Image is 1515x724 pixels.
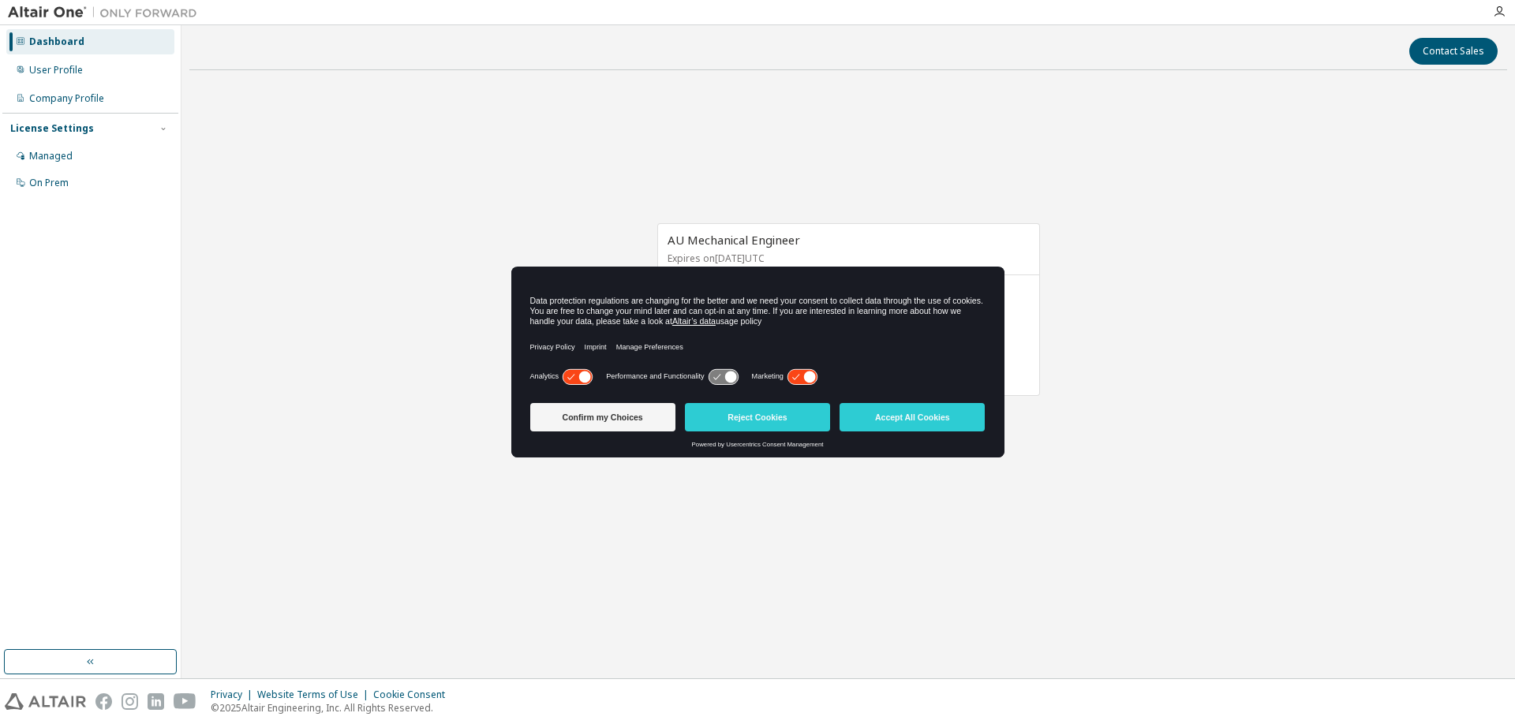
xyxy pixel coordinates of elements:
div: Privacy [211,689,257,701]
p: Expires on [DATE] UTC [668,252,1026,265]
div: User Profile [29,64,83,77]
div: Website Terms of Use [257,689,373,701]
p: © 2025 Altair Engineering, Inc. All Rights Reserved. [211,701,454,715]
img: instagram.svg [122,693,138,710]
div: Cookie Consent [373,689,454,701]
img: Altair One [8,5,205,21]
div: License Settings [10,122,94,135]
img: linkedin.svg [148,693,164,710]
span: AU Mechanical Engineer [668,232,800,248]
div: On Prem [29,177,69,189]
div: Managed [29,150,73,162]
button: Contact Sales [1409,38,1498,65]
img: altair_logo.svg [5,693,86,710]
img: facebook.svg [95,693,112,710]
div: Dashboard [29,35,84,48]
img: youtube.svg [174,693,196,710]
div: Company Profile [29,92,104,105]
